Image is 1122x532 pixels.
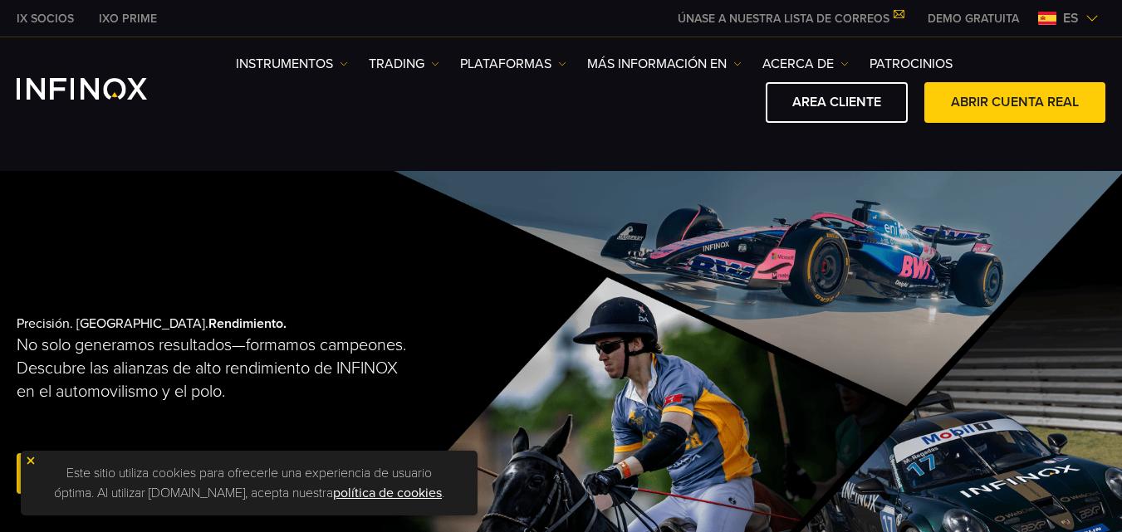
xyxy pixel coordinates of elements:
[25,455,37,466] img: yellow close icon
[1056,8,1085,28] span: es
[924,82,1105,123] a: ABRIR CUENTA REAL
[17,289,507,525] div: Precisión. [GEOGRAPHIC_DATA].
[766,82,908,123] a: AREA CLIENTE
[915,10,1031,27] a: INFINOX MENU
[665,12,915,26] a: ÚNASE A NUESTRA LISTA DE CORREOS
[17,453,198,494] a: Abrir cuenta real
[460,54,566,74] a: PLATAFORMAS
[17,334,409,403] p: No solo generamos resultados—formamos campeones. Descubre las alianzas de alto rendimiento de INF...
[17,78,186,100] a: INFINOX Logo
[208,315,287,332] strong: Rendimiento.
[29,459,469,507] p: Este sitio utiliza cookies para ofrecerle una experiencia de usuario óptima. Al utilizar [DOMAIN_...
[86,10,169,27] a: INFINOX
[236,54,348,74] a: Instrumentos
[369,54,439,74] a: TRADING
[870,54,953,74] a: Patrocinios
[333,485,442,501] a: política de cookies
[587,54,742,74] a: Más información en
[4,10,86,27] a: INFINOX
[762,54,849,74] a: ACERCA DE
